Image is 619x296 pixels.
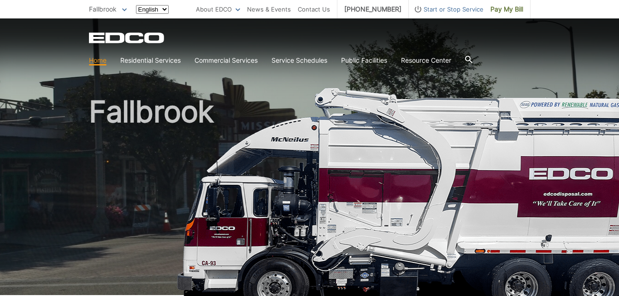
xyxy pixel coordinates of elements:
[341,55,387,65] a: Public Facilities
[490,4,523,14] span: Pay My Bill
[298,4,330,14] a: Contact Us
[196,4,240,14] a: About EDCO
[247,4,291,14] a: News & Events
[89,55,106,65] a: Home
[136,5,169,14] select: Select a language
[271,55,327,65] a: Service Schedules
[89,5,117,13] span: Fallbrook
[120,55,181,65] a: Residential Services
[401,55,451,65] a: Resource Center
[89,32,165,43] a: EDCD logo. Return to the homepage.
[195,55,258,65] a: Commercial Services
